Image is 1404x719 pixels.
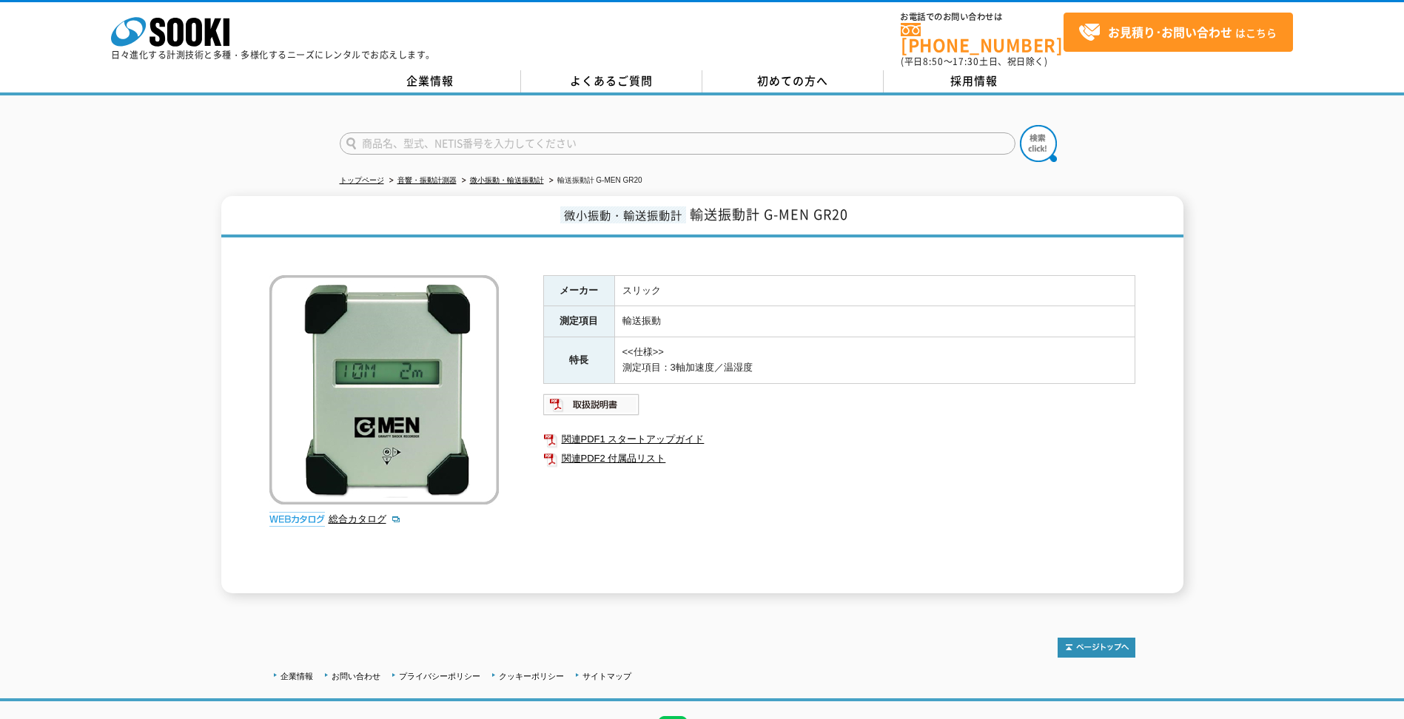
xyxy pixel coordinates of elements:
[340,132,1015,155] input: 商品名、型式、NETIS番号を入力してください
[543,393,640,416] img: 取扱説明書
[614,306,1135,337] td: 輸送振動
[614,275,1135,306] td: スリック
[614,337,1135,384] td: <<仕様>> 測定項目：3軸加速度／温湿度
[340,176,384,184] a: トップページ
[702,70,884,92] a: 初めての方へ
[690,204,848,224] span: 輸送振動計 G-MEN GR20
[923,55,944,68] span: 8:50
[560,206,686,223] span: 微小振動・輸送振動計
[953,55,979,68] span: 17:30
[543,275,614,306] th: メーカー
[757,72,828,89] span: 初めての方へ
[1108,23,1232,41] strong: お見積り･お問い合わせ
[111,50,435,59] p: 日々進化する計測技術と多種・多様化するニーズにレンタルでお応えします。
[543,449,1135,468] a: 関連PDF2 付属品リスト
[521,70,702,92] a: よくあるご質問
[281,672,313,681] a: 企業情報
[543,337,614,384] th: 特長
[1058,638,1135,658] img: トップページへ
[269,275,499,504] img: 輸送振動計 G-MEN GR20
[543,430,1135,449] a: 関連PDF1 スタートアップガイド
[399,672,480,681] a: プライバシーポリシー
[582,672,631,681] a: サイトマップ
[1064,13,1293,52] a: お見積り･お問い合わせはこちら
[499,672,564,681] a: クッキーポリシー
[332,672,380,681] a: お問い合わせ
[884,70,1065,92] a: 採用情報
[269,512,325,527] img: webカタログ
[329,513,401,524] a: 総合カタログ
[543,402,640,413] a: 取扱説明書
[340,70,521,92] a: 企業情報
[546,173,642,189] li: 輸送振動計 G-MEN GR20
[1020,125,1057,162] img: btn_search.png
[901,23,1064,53] a: [PHONE_NUMBER]
[470,176,544,184] a: 微小振動・輸送振動計
[1078,21,1277,44] span: はこちら
[901,13,1064,21] span: お電話でのお問い合わせは
[397,176,457,184] a: 音響・振動計測器
[901,55,1047,68] span: (平日 ～ 土日、祝日除く)
[543,306,614,337] th: 測定項目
